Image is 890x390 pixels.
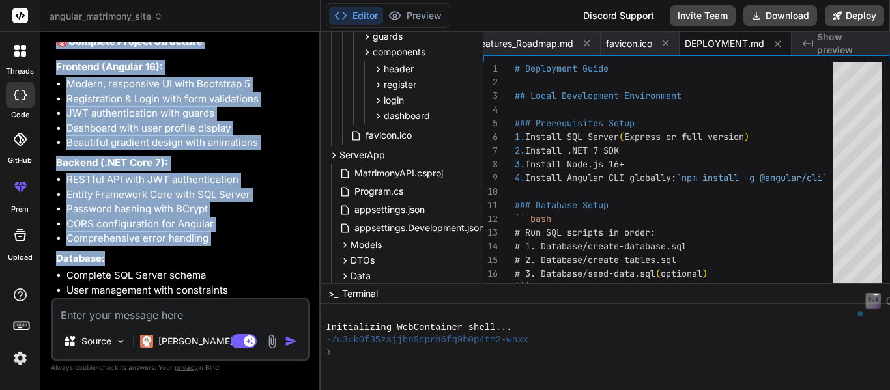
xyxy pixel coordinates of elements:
span: appsettings.json [353,202,426,217]
li: Modern, responsive UI with Bootstrap 5 [66,77,308,92]
span: # 2. Database/create-tables.sql [515,254,676,266]
span: ## Local Development Environment [515,90,682,102]
button: Deploy [825,5,884,26]
li: Password hashing with BCrypt [66,202,308,217]
p: Always double-check its answers. Your in Bind [51,361,310,374]
div: 15 [483,253,498,267]
div: 8 [483,158,498,171]
span: components [373,46,425,59]
span: guards [373,30,403,43]
span: # 3. Database/seed-data.sql [515,268,655,279]
span: ```bash [515,213,551,225]
span: 1. [515,131,525,143]
span: appsettings.Development.json [353,220,485,236]
span: − [872,287,880,300]
span: DEPLOYMENT.md [685,37,764,50]
span: Data [351,270,371,283]
span: Express or full version [624,131,744,143]
span: # 1. Database/create-database.sql [515,240,687,252]
span: ❯ [326,346,332,359]
li: JWT authentication with guards [66,106,308,121]
button: Download [743,5,817,26]
div: 6 [483,130,498,144]
span: privacy [175,363,198,371]
span: favicon.ico [364,128,413,143]
li: Complete SQL Server schema [66,268,308,283]
img: attachment [265,334,280,349]
span: >_ [328,287,338,300]
span: ) [702,268,708,279]
span: 3. [515,158,525,170]
li: Registration & Login with form validations [66,92,308,107]
div: 9 [483,171,498,185]
button: Invite Team [670,5,736,26]
div: 11 [483,199,498,212]
div: 16 [483,267,498,281]
label: code [11,109,29,120]
span: Install SQL Server [525,131,619,143]
span: register [384,78,416,91]
span: optional [661,268,702,279]
span: header [384,63,414,76]
div: 5 [483,117,498,130]
div: 10 [483,185,498,199]
div: 13 [483,226,498,240]
div: 17 [483,281,498,294]
div: 12 [483,212,498,226]
button: Preview [383,7,447,25]
div: Discord Support [575,5,662,26]
div: 7 [483,144,498,158]
img: Pick Models [115,336,126,347]
span: ~/u3uk0f35zsjjbn9cprh6fq9h0p4tm2-wnxx [326,334,528,346]
label: GitHub [8,155,32,166]
span: Show preview [817,31,880,57]
span: login [384,94,404,107]
h2: 🎯 [56,35,308,49]
img: Claude 4 Sonnet [140,335,153,348]
label: threads [6,66,34,77]
div: 1 [483,62,498,76]
li: Dashboard with user profile display [66,121,308,136]
span: `npm install -g @angular/cli` [676,172,827,184]
p: [PERSON_NAME] 4 S.. [158,335,255,348]
span: ``` [515,281,530,293]
span: # Deployment Guide [515,63,609,74]
span: Install Node.js 16+ [525,158,624,170]
span: favicon.ico [606,37,652,50]
strong: Frontend (Angular 16): [56,61,163,73]
label: prem [11,204,29,215]
span: ServerApp [339,148,385,161]
span: angular_matrimony_site [50,10,163,23]
strong: Database: [56,252,105,264]
span: DTOs [351,254,375,267]
div: 2 [483,76,498,89]
span: ### Prerequisites Setup [515,117,635,129]
li: User management with constraints [66,283,308,298]
span: ) [744,131,749,143]
div: 14 [483,240,498,253]
div: 4 [483,103,498,117]
li: CORS configuration for Angular [66,217,308,232]
span: # Run SQL scripts in order: [515,227,655,238]
li: Entity Framework Core with SQL Server [66,188,308,202]
span: Features_Roadmap.md [476,37,573,50]
span: dashboard [384,109,430,122]
span: ( [655,268,661,279]
img: settings [9,347,31,369]
li: RESTful API with JWT authentication [66,173,308,188]
span: Initializing WebContainer shell... [326,322,511,334]
span: Program.cs [353,184,405,199]
span: Install .NET 7 SDK [525,145,619,156]
label: Upload [8,252,33,263]
span: 4. [515,172,525,184]
strong: Backend (.NET Core 7): [56,156,168,169]
span: ### Database Setup [515,199,609,211]
li: Beautiful gradient design with animations [66,135,308,150]
span: Terminal [342,287,378,300]
p: Source [81,335,111,348]
button: Editor [329,7,383,25]
span: 2. [515,145,525,156]
li: Comprehensive error handling [66,231,308,246]
div: 3 [483,89,498,103]
span: Models [351,238,382,251]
